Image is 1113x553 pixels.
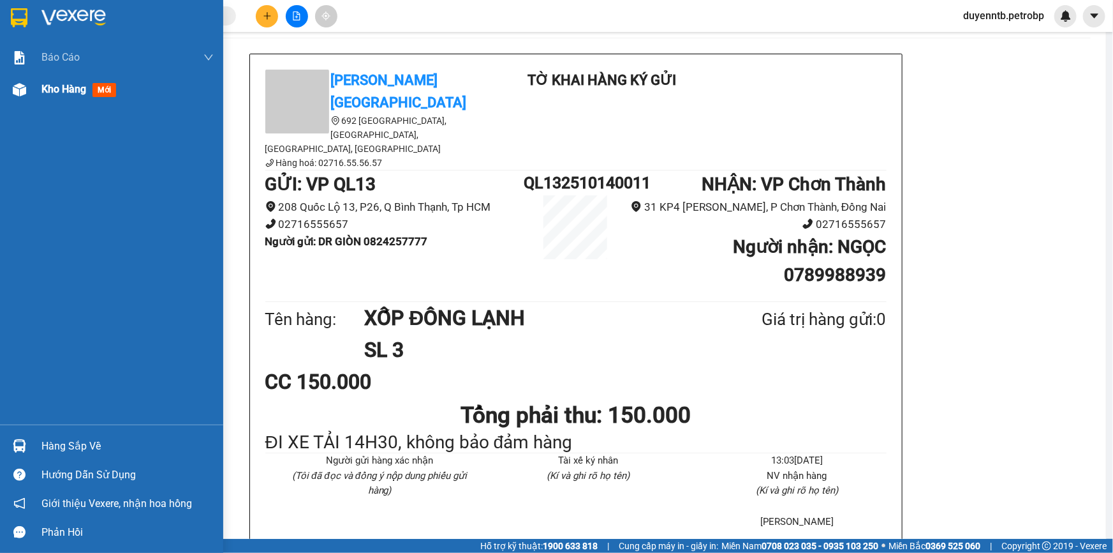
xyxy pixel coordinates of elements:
i: (Kí và ghi rõ họ tên) [547,470,630,481]
li: 692 [GEOGRAPHIC_DATA], [GEOGRAPHIC_DATA], [GEOGRAPHIC_DATA], [GEOGRAPHIC_DATA] [265,114,495,156]
div: NGỌC [100,42,186,57]
span: | [607,539,609,553]
div: Tên hàng: [265,307,365,333]
span: aim [321,11,330,20]
span: environment [331,116,340,125]
span: Nhận: [100,12,130,26]
li: 02716555657 [265,216,524,233]
div: CC 150.000 [265,366,470,398]
div: ĐI XE TẢI 14H30, không bảo đảm hàng [265,433,887,453]
span: phone [265,158,274,167]
i: (Tôi đã đọc và đồng ý nộp dung phiếu gửi hàng) [292,470,467,497]
span: duyenntb.petrobp [953,8,1054,24]
span: | [990,539,992,553]
span: Cung cấp máy in - giấy in: [619,539,718,553]
h1: XỐP ĐÔNG LẠNH [364,302,700,334]
span: copyright [1042,542,1051,550]
img: logo-vxr [11,8,27,27]
strong: 0708 023 035 - 0935 103 250 [762,541,878,551]
div: Giá trị hàng gửi: 0 [700,307,886,333]
div: VP Chơn Thành [100,11,186,42]
span: Gửi: [11,12,31,26]
li: NV nhận hàng [708,469,886,484]
span: Giới thiệu Vexere, nhận hoa hồng [41,496,192,511]
span: caret-down [1089,10,1100,22]
button: caret-down [1083,5,1105,27]
button: file-add [286,5,308,27]
i: (Kí và ghi rõ họ tên) [756,485,839,496]
li: Người gửi hàng xác nhận [291,453,469,469]
h1: SL 3 [364,334,700,366]
img: warehouse-icon [13,83,26,96]
span: message [13,526,26,538]
div: VP QL13 [11,11,91,26]
b: GỬI : VP QL13 [265,174,376,195]
button: aim [315,5,337,27]
li: Hàng hoá: 02716.55.56.57 [265,156,495,170]
h1: QL132510140011 [524,170,627,195]
span: mới [92,83,116,97]
li: Tài xế ký nhân [499,453,677,469]
span: Báo cáo [41,49,80,65]
span: ⚪️ [881,543,885,549]
span: plus [263,11,272,20]
span: notification [13,497,26,510]
span: Miền Nam [721,539,878,553]
strong: 0369 525 060 [925,541,980,551]
img: icon-new-feature [1060,10,1072,22]
b: NHẬN : VP Chơn Thành [702,174,886,195]
span: Hỗ trợ kỹ thuật: [480,539,598,553]
b: Người gửi : DR GIÒN 0824257777 [265,235,428,248]
li: 208 Quốc Lộ 13, P26, Q Bình Thạnh, Tp HCM [265,199,524,216]
span: Miền Bắc [888,539,980,553]
b: [PERSON_NAME][GEOGRAPHIC_DATA] [331,72,467,110]
li: [PERSON_NAME] [708,515,886,530]
span: phone [802,218,813,229]
li: 31 KP4 [PERSON_NAME], P Chơn Thành, Đồng Nai [628,199,887,216]
span: question-circle [13,469,26,481]
span: Kho hàng [41,83,86,95]
span: down [203,52,214,63]
img: solution-icon [13,51,26,64]
div: Hàng sắp về [41,437,214,456]
span: environment [265,201,276,212]
span: file-add [292,11,301,20]
img: warehouse-icon [13,439,26,453]
b: Người nhận : NGỌC 0789988939 [733,236,886,285]
span: environment [631,201,642,212]
div: Hướng dẫn sử dụng [41,466,214,485]
div: 150.000 [98,82,188,100]
h1: Tổng phải thu: 150.000 [265,398,887,433]
button: plus [256,5,278,27]
span: CC : [98,86,115,99]
li: 02716555657 [628,216,887,233]
div: Phản hồi [41,523,214,542]
div: DR GIÒN [11,26,91,42]
strong: 1900 633 818 [543,541,598,551]
span: phone [265,218,276,229]
b: TỜ KHAI HÀNG KÝ GỬI [527,72,676,88]
li: 13:03[DATE] [708,453,886,469]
